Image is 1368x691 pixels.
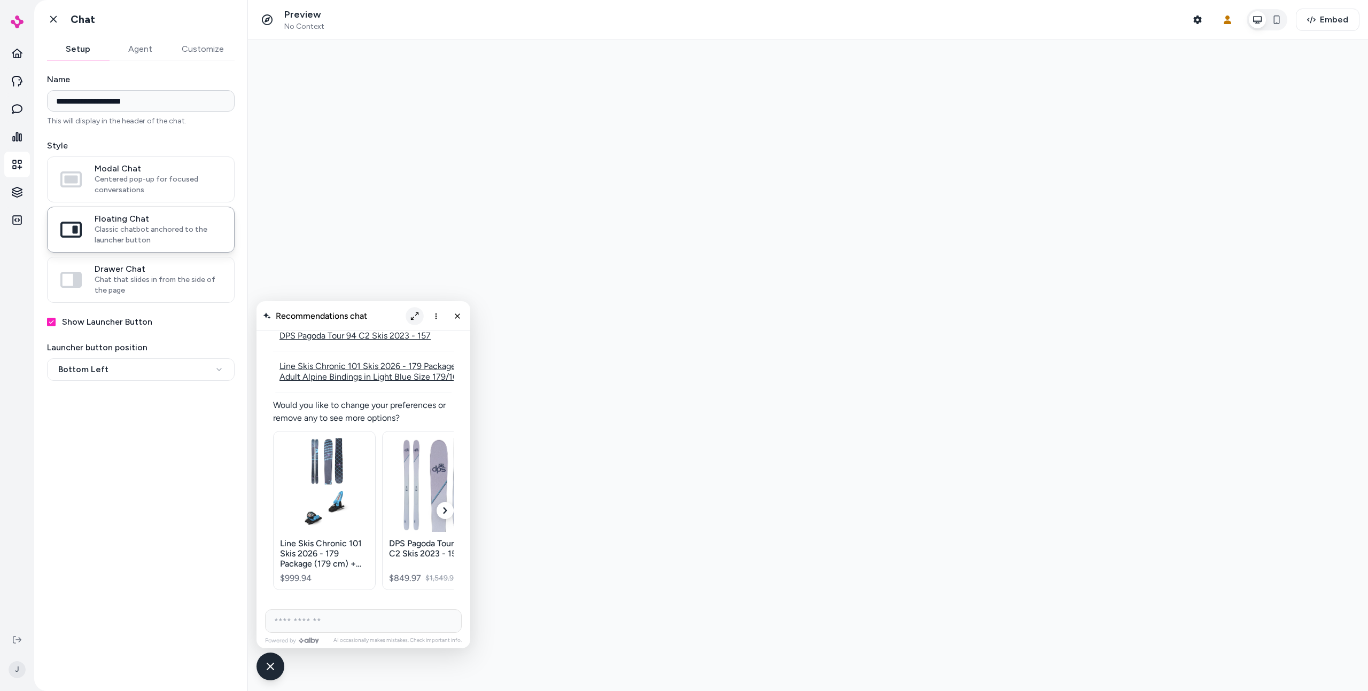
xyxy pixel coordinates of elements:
[95,274,221,296] span: Chat that slides in from the side of the page
[1320,13,1348,26] span: Embed
[6,653,28,687] button: J
[47,116,235,127] p: This will display in the header of the chat.
[284,9,324,21] p: Preview
[1296,9,1359,31] button: Embed
[62,316,152,328] label: Show Launcher Button
[95,174,221,195] span: Centered pop-up for focused conversations
[95,264,221,274] span: Drawer Chat
[11,15,24,28] img: alby Logo
[95,214,221,224] span: Floating Chat
[95,163,221,174] span: Modal Chat
[71,13,95,26] h1: Chat
[47,38,109,60] button: Setup
[9,661,26,678] span: J
[284,22,324,32] span: No Context
[95,224,221,246] span: Classic chatbot anchored to the launcher button
[171,38,235,60] button: Customize
[47,139,235,152] label: Style
[47,341,235,354] label: Launcher button position
[109,38,171,60] button: Agent
[47,73,235,86] label: Name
